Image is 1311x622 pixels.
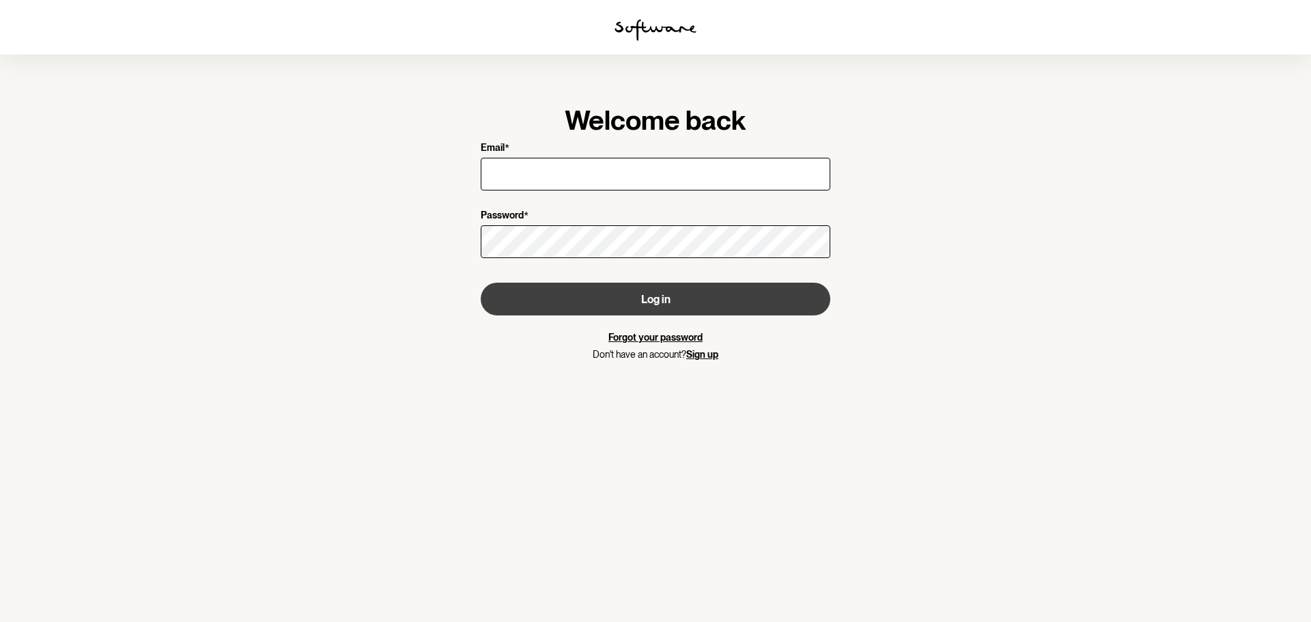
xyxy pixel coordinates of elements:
button: Log in [481,283,830,315]
img: software logo [615,19,696,41]
p: Password [481,210,524,223]
a: Forgot your password [608,332,703,343]
p: Email [481,142,505,155]
h1: Welcome back [481,104,830,137]
p: Don't have an account? [481,349,830,361]
a: Sign up [686,349,718,360]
